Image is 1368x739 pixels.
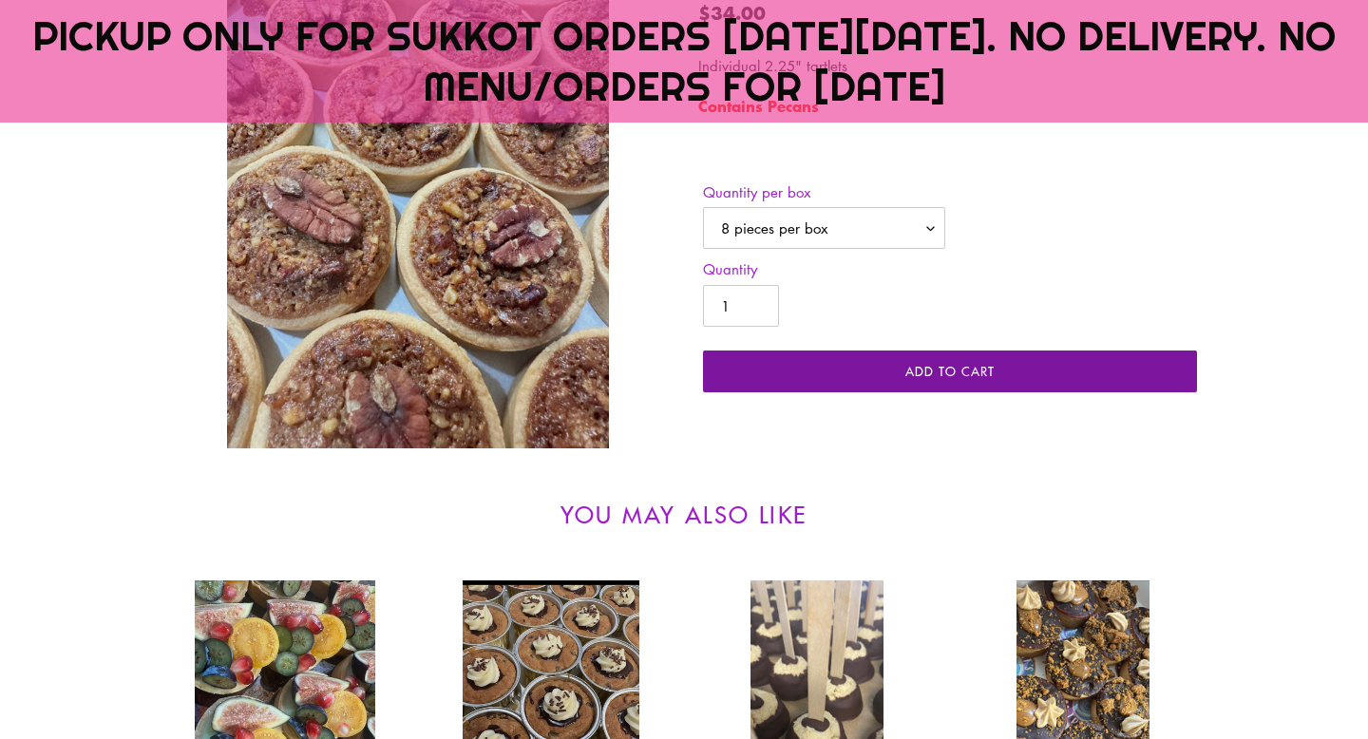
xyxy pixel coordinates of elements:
span: PICKUP ONLY FOR SUKKOT ORDERS [DATE][DATE]. NO DELIVERY. NO MENU/ORDERS FOR [DATE] [32,10,1336,111]
label: Quantity per box [703,181,945,203]
label: Quantity [703,258,945,280]
span: Add to cart [905,362,995,380]
button: Add to cart [703,351,1197,392]
h2: You may also like [166,501,1202,528]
